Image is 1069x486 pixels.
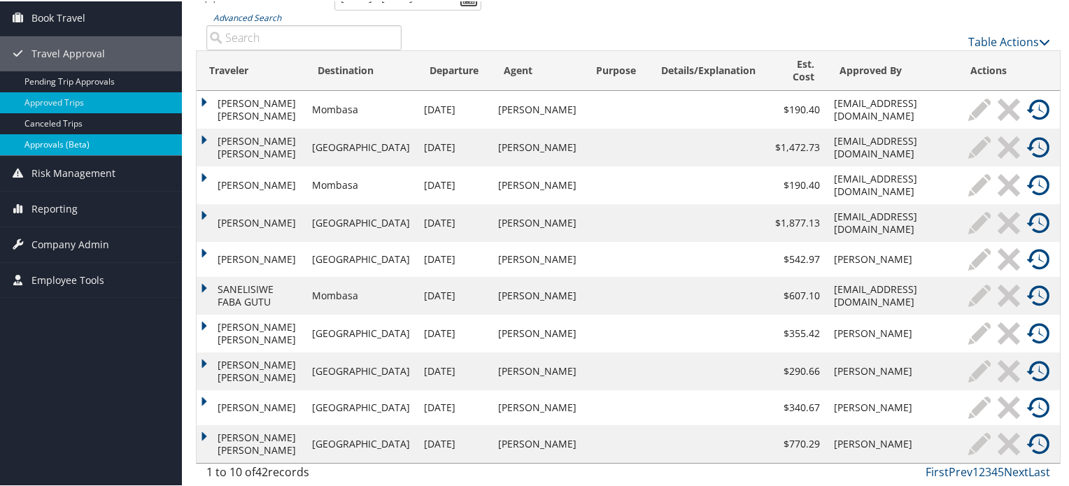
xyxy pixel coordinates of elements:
[417,276,491,313] td: [DATE]
[1028,463,1050,478] a: Last
[998,247,1020,269] img: ta-cancel-inactive.png
[965,97,994,120] a: Modify
[417,351,491,389] td: [DATE]
[197,276,305,313] td: SANELISIWE FABA GUTU
[206,24,402,49] input: Advanced Search
[305,165,417,203] td: Mombasa
[827,276,958,313] td: [EMAIL_ADDRESS][DOMAIN_NAME]
[998,395,1020,417] img: ta-cancel-inactive.png
[768,127,827,165] td: $1,472.73
[1027,247,1049,269] img: ta-history.png
[965,359,994,381] a: Modify
[827,241,958,276] td: [PERSON_NAME]
[768,389,827,424] td: $340.67
[491,389,583,424] td: [PERSON_NAME]
[768,241,827,276] td: $542.97
[491,127,583,165] td: [PERSON_NAME]
[994,395,1024,417] a: Cancel
[965,135,994,157] a: Modify
[968,135,991,157] img: ta-modify-inactive.png
[768,50,827,90] th: Est. Cost: activate to sort column ascending
[968,33,1050,48] a: Table Actions
[994,97,1024,120] a: Cancel
[968,173,991,195] img: ta-modify-inactive.png
[417,165,491,203] td: [DATE]
[1027,283,1049,306] img: ta-history.png
[305,241,417,276] td: [GEOGRAPHIC_DATA]
[1027,395,1049,417] img: ta-history.png
[965,210,994,233] a: Modify
[768,351,827,389] td: $290.66
[998,359,1020,381] img: ta-cancel-inactive.png
[768,313,827,351] td: $355.42
[255,463,268,478] span: 42
[827,389,958,424] td: [PERSON_NAME]
[31,155,115,190] span: Risk Management
[491,313,583,351] td: [PERSON_NAME]
[1024,173,1053,195] a: View History
[991,463,998,478] a: 4
[305,127,417,165] td: [GEOGRAPHIC_DATA]
[491,90,583,127] td: [PERSON_NAME]
[968,395,991,417] img: ta-modify-inactive.png
[1027,97,1049,120] img: ta-history.png
[827,165,958,203] td: [EMAIL_ADDRESS][DOMAIN_NAME]
[998,431,1020,454] img: ta-cancel-inactive.png
[972,463,979,478] a: 1
[197,50,305,90] th: Traveler: activate to sort column ascending
[417,313,491,351] td: [DATE]
[1027,210,1049,233] img: ta-history.png
[197,389,305,424] td: [PERSON_NAME]
[305,90,417,127] td: Mombasa
[305,50,417,90] th: Destination: activate to sort column ascending
[827,50,958,90] th: Approved By: activate to sort column ascending
[968,321,991,343] img: ta-modify-inactive.png
[968,210,991,233] img: ta-modify-inactive.png
[31,226,109,261] span: Company Admin
[1024,247,1053,269] a: View History
[417,50,491,90] th: Departure: activate to sort column ascending
[1024,283,1053,306] a: View History
[965,283,994,306] a: Modify
[994,359,1024,381] a: Cancel
[965,321,994,343] a: Modify
[994,247,1024,269] a: Cancel
[206,462,402,486] div: 1 to 10 of records
[985,463,991,478] a: 3
[994,210,1024,233] a: Cancel
[998,321,1020,343] img: ta-cancel-inactive.png
[491,276,583,313] td: [PERSON_NAME]
[31,262,104,296] span: Employee Tools
[998,283,1020,306] img: ta-cancel-inactive.png
[1024,97,1053,120] a: View History
[417,389,491,424] td: [DATE]
[417,127,491,165] td: [DATE]
[583,50,649,90] th: Purpose
[1024,431,1053,454] a: View History
[213,10,281,22] a: Advanced Search
[1027,321,1049,343] img: ta-history.png
[968,431,991,454] img: ta-modify-inactive.png
[926,463,949,478] a: First
[1027,173,1049,195] img: ta-history.png
[968,359,991,381] img: ta-modify-inactive.png
[197,313,305,351] td: [PERSON_NAME] [PERSON_NAME]
[417,424,491,462] td: [DATE]
[994,283,1024,306] a: Cancel
[965,247,994,269] a: Modify
[994,321,1024,343] a: Cancel
[197,165,305,203] td: [PERSON_NAME]
[417,241,491,276] td: [DATE]
[1024,395,1053,417] a: View History
[998,463,1004,478] a: 5
[994,173,1024,195] a: Cancel
[31,190,78,225] span: Reporting
[968,97,991,120] img: ta-modify-inactive.png
[1024,359,1053,381] a: View History
[491,203,583,241] td: [PERSON_NAME]
[768,203,827,241] td: $1,877.13
[417,90,491,127] td: [DATE]
[965,431,994,454] a: Modify
[305,203,417,241] td: [GEOGRAPHIC_DATA]
[958,50,1060,90] th: Actions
